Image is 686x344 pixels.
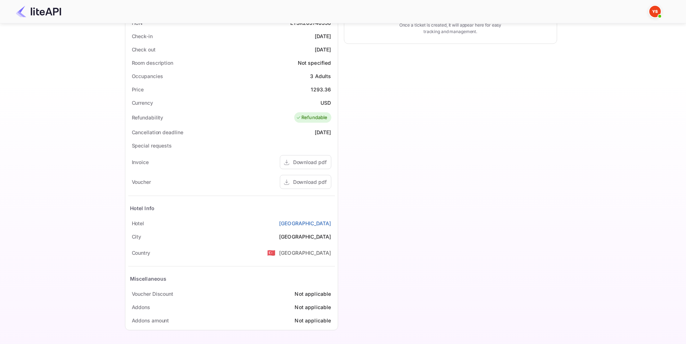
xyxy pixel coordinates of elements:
[132,219,144,227] div: Hotel
[315,128,331,136] div: [DATE]
[267,246,275,259] span: United States
[132,99,153,107] div: Currency
[315,32,331,40] div: [DATE]
[295,290,331,298] div: Not applicable
[132,249,150,257] div: Country
[16,6,61,17] img: LiteAPI Logo
[132,290,173,298] div: Voucher Discount
[394,22,507,35] p: Once a ticket is created, it will appear here for easy tracking and management.
[132,303,150,311] div: Addons
[279,249,331,257] div: [GEOGRAPHIC_DATA]
[279,233,331,240] div: [GEOGRAPHIC_DATA]
[132,158,149,166] div: Invoice
[132,72,163,80] div: Occupancies
[132,59,173,67] div: Room description
[132,114,163,121] div: Refundability
[310,72,331,80] div: 3 Adults
[293,158,327,166] div: Download pdf
[132,128,183,136] div: Cancellation deadline
[132,142,172,149] div: Special requests
[298,59,331,67] div: Not specified
[295,303,331,311] div: Not applicable
[315,46,331,53] div: [DATE]
[311,86,331,93] div: 1293.36
[132,317,169,324] div: Addons amount
[279,219,331,227] a: [GEOGRAPHIC_DATA]
[132,178,151,186] div: Voucher
[296,114,328,121] div: Refundable
[649,6,661,17] img: Yandex Support
[132,46,156,53] div: Check out
[320,99,331,107] div: USD
[132,32,153,40] div: Check-in
[132,233,142,240] div: City
[130,275,167,282] div: Miscellaneous
[130,204,155,212] div: Hotel Info
[293,178,327,186] div: Download pdf
[295,317,331,324] div: Not applicable
[132,86,144,93] div: Price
